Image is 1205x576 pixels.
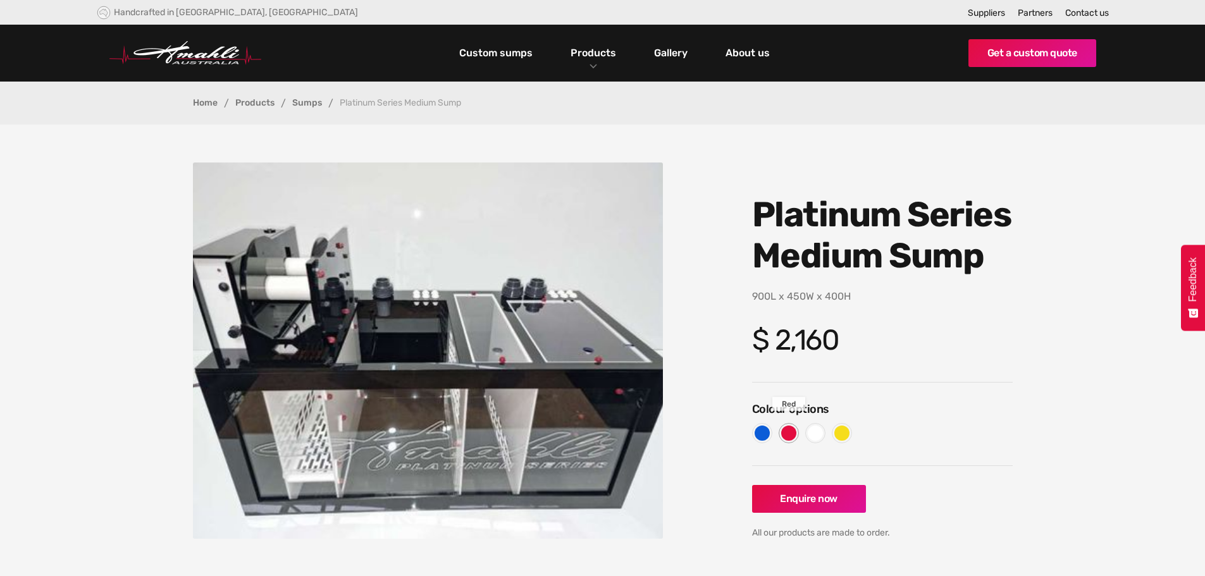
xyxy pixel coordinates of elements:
[752,485,866,513] a: Enquire now
[1181,245,1205,331] button: Feedback - Show survey
[193,99,218,107] a: Home
[235,99,275,107] a: Products
[1065,8,1109,18] a: Contact us
[109,41,261,65] a: home
[1187,257,1199,302] span: Feedback
[651,42,691,64] a: Gallery
[340,99,461,107] div: Platinum Series Medium Sump
[1018,8,1053,18] a: Partners
[968,39,1096,67] a: Get a custom quote
[456,42,536,64] a: Custom sumps
[968,8,1005,18] a: Suppliers
[109,41,261,65] img: Hmahli Australia Logo
[752,401,1013,417] h6: Colour options
[114,7,358,18] div: Handcrafted in [GEOGRAPHIC_DATA], [GEOGRAPHIC_DATA]
[193,162,664,539] a: open lightbox
[752,525,1013,541] div: All our products are made to order.
[752,323,1013,357] h4: $ 2,160
[782,400,796,408] div: Red
[561,25,626,82] div: Products
[567,44,619,62] a: Products
[752,289,1013,304] p: 900L x 450W x 400H
[752,194,1013,276] h1: Platinum Series Medium Sump
[722,42,773,64] a: About us
[292,99,322,107] a: Sumps
[193,162,664,539] img: Platinum Series Medium Sump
